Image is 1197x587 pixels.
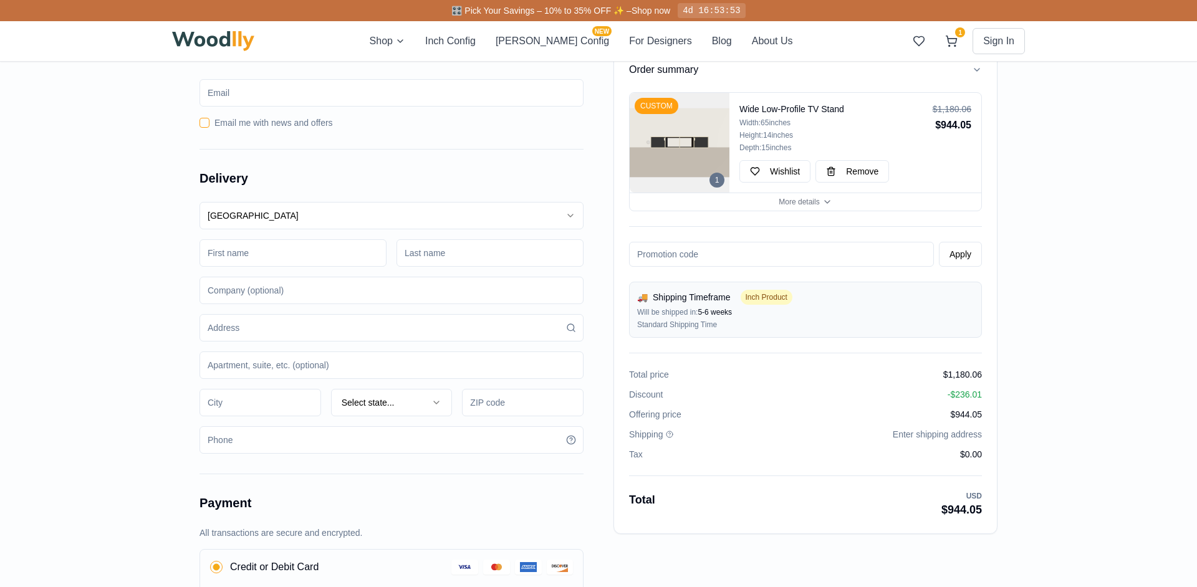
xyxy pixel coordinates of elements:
span: Enter shipping address [893,428,982,441]
span: NEW [592,26,612,36]
span: 1 [955,27,965,37]
button: Blog [712,34,732,49]
span: 5-6 weeks [698,308,732,317]
p: All transactions are secure and encrypted. [199,527,584,539]
span: Offering price [629,408,681,421]
div: Width: 65 inches [739,118,928,128]
h4: Wide Low-Profile TV Stand [739,103,928,115]
span: Shipping Timeframe [653,291,731,303]
span: More details [779,197,819,207]
img: MasterCard [488,562,505,572]
div: USD [941,491,982,501]
span: Shipping [629,428,663,441]
input: First name [199,239,387,267]
span: Total [629,491,655,518]
span: $944.05 [950,408,982,421]
div: Height: 14 inches [739,130,928,140]
div: 4d 16:53:53 [678,3,745,18]
span: Tax [629,448,643,461]
span: Remove [846,165,878,178]
span: $0.00 [960,448,982,461]
h3: Order summary [629,62,698,77]
a: Shop now [632,6,670,16]
img: Woodlly [172,31,254,51]
img: Wide Low-Profile TV Stand [630,93,729,193]
div: Will be shipped in: [637,307,974,317]
img: Discover [552,562,568,572]
button: For Designers [629,34,691,49]
span: Discount [629,388,663,401]
button: Apply [939,242,982,267]
input: ZIP code [462,389,584,416]
div: $1,180.06 [933,103,971,115]
button: Sign In [973,28,1025,54]
span: Credit or Debit Card [230,560,319,575]
input: Company (optional) [199,277,584,304]
input: Email [199,79,584,107]
button: About Us [752,34,793,49]
div: 1 [709,173,724,188]
h2: Payment [199,494,584,512]
span: 🚚 [637,291,648,303]
span: $1,180.06 [943,368,982,381]
span: Inch Product [741,290,792,305]
div: $944.05 [941,501,982,518]
span: - $236.01 [948,388,982,401]
span: 🎛️ Pick Your Savings – 10% to 35% OFF ✨ – [451,6,631,16]
input: Promotion code [629,242,934,267]
button: More details [630,193,981,211]
input: City [199,389,321,416]
button: [PERSON_NAME] ConfigNEW [496,34,609,49]
img: American Express [520,562,537,572]
div: $944.05 [933,118,971,133]
div: Depth: 15 inches [739,143,928,153]
input: Phone [199,426,584,454]
button: 1 [940,30,963,52]
div: CUSTOM [635,98,678,114]
button: Shop [370,34,405,49]
span: Wishlist [770,165,800,178]
input: Apartment, suite, etc. (optional) [199,351,584,379]
label: Email me with news and offers [214,117,333,129]
input: Last name [397,239,584,267]
button: Remove [815,160,889,183]
button: Wishlist [739,160,810,183]
span: Total price [629,368,669,381]
h2: Delivery [199,169,584,187]
button: Inch Config [425,34,476,49]
input: Address [199,314,584,341]
button: Select state... [331,389,453,416]
img: Visa [456,562,473,572]
div: Standard Shipping Time [637,320,974,330]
